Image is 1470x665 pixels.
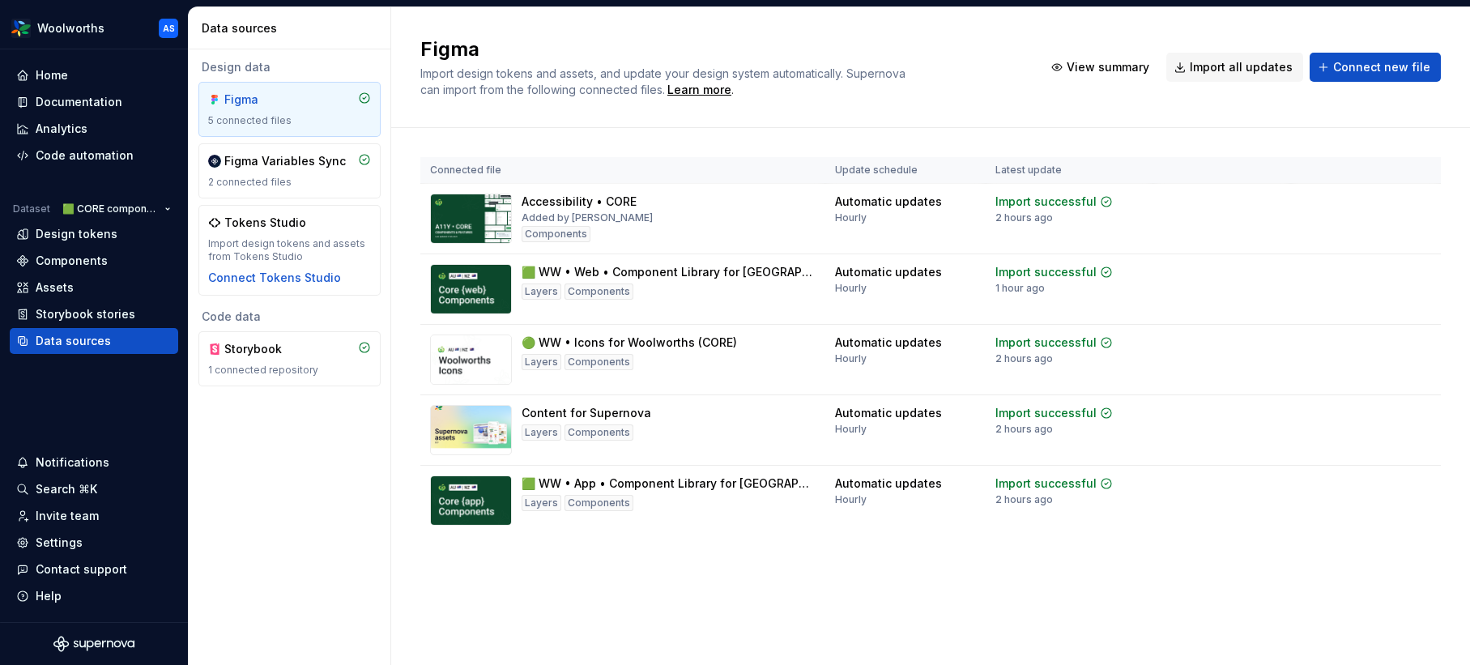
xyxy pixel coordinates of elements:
[420,36,1024,62] h2: Figma
[10,89,178,115] a: Documentation
[224,341,302,357] div: Storybook
[224,153,346,169] div: Figma Variables Sync
[62,202,158,215] span: 🟩 CORE components
[10,476,178,502] button: Search ⌘K
[995,493,1053,506] div: 2 hours ago
[36,508,99,524] div: Invite team
[995,423,1053,436] div: 2 hours ago
[198,143,381,198] a: Figma Variables Sync2 connected files
[36,588,62,604] div: Help
[522,475,816,492] div: 🟩 WW • App • Component Library for [GEOGRAPHIC_DATA] (CORE)
[36,481,97,497] div: Search ⌘K
[565,354,633,370] div: Components
[36,306,135,322] div: Storybook stories
[995,211,1053,224] div: 2 hours ago
[565,283,633,300] div: Components
[835,475,942,492] div: Automatic updates
[1333,59,1430,75] span: Connect new file
[995,335,1097,351] div: Import successful
[10,62,178,88] a: Home
[835,405,942,421] div: Automatic updates
[10,328,178,354] a: Data sources
[420,157,825,184] th: Connected file
[224,92,302,108] div: Figma
[522,335,737,351] div: 🟢 WW • Icons for Woolworths (CORE)
[198,309,381,325] div: Code data
[36,121,87,137] div: Analytics
[10,583,178,609] button: Help
[522,211,653,224] div: Added by [PERSON_NAME]
[522,194,637,210] div: Accessibility • CORE
[202,20,384,36] div: Data sources
[10,221,178,247] a: Design tokens
[522,264,816,280] div: 🟩 WW • Web • Component Library for [GEOGRAPHIC_DATA] (CORE)
[36,67,68,83] div: Home
[835,211,867,224] div: Hourly
[3,11,185,45] button: WoolworthsAS
[198,205,381,296] a: Tokens StudioImport design tokens and assets from Tokens StudioConnect Tokens Studio
[198,59,381,75] div: Design data
[522,405,651,421] div: Content for Supernova
[835,352,867,365] div: Hourly
[1190,59,1293,75] span: Import all updates
[1043,53,1160,82] button: View summary
[208,364,371,377] div: 1 connected repository
[522,424,561,441] div: Layers
[995,194,1097,210] div: Import successful
[995,352,1053,365] div: 2 hours ago
[36,94,122,110] div: Documentation
[522,495,561,511] div: Layers
[565,424,633,441] div: Components
[36,226,117,242] div: Design tokens
[10,556,178,582] button: Contact support
[208,270,341,286] button: Connect Tokens Studio
[53,636,134,652] svg: Supernova Logo
[36,279,74,296] div: Assets
[1166,53,1303,82] button: Import all updates
[835,335,942,351] div: Automatic updates
[667,82,731,98] a: Learn more
[420,66,909,96] span: Import design tokens and assets, and update your design system automatically. Supernova can impor...
[10,116,178,142] a: Analytics
[163,22,175,35] div: AS
[835,194,942,210] div: Automatic updates
[995,282,1045,295] div: 1 hour ago
[995,475,1097,492] div: Import successful
[37,20,104,36] div: Woolworths
[1067,59,1149,75] span: View summary
[10,248,178,274] a: Components
[36,454,109,471] div: Notifications
[522,283,561,300] div: Layers
[10,143,178,168] a: Code automation
[522,226,590,242] div: Components
[10,530,178,556] a: Settings
[835,423,867,436] div: Hourly
[208,176,371,189] div: 2 connected files
[36,333,111,349] div: Data sources
[11,19,31,38] img: 551ca721-6c59-42a7-accd-e26345b0b9d6.png
[986,157,1153,184] th: Latest update
[1310,53,1441,82] button: Connect new file
[13,202,50,215] div: Dataset
[55,198,178,220] button: 🟩 CORE components
[36,147,134,164] div: Code automation
[665,84,734,96] span: .
[565,495,633,511] div: Components
[995,405,1097,421] div: Import successful
[10,503,178,529] a: Invite team
[10,275,178,301] a: Assets
[36,561,127,578] div: Contact support
[198,331,381,386] a: Storybook1 connected repository
[835,282,867,295] div: Hourly
[995,264,1097,280] div: Import successful
[835,264,942,280] div: Automatic updates
[208,114,371,127] div: 5 connected files
[198,82,381,137] a: Figma5 connected files
[36,253,108,269] div: Components
[522,354,561,370] div: Layers
[224,215,306,231] div: Tokens Studio
[825,157,986,184] th: Update schedule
